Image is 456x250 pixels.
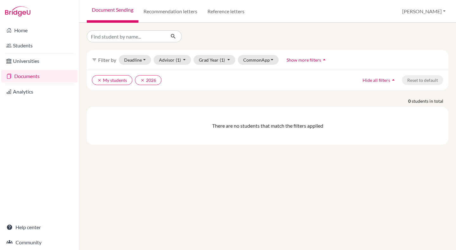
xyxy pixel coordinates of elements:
button: Hide all filtersarrow_drop_up [357,75,402,85]
span: (1) [176,57,181,63]
img: Bridge-U [5,6,30,16]
button: Grad Year(1) [193,55,235,65]
button: clear2026 [135,75,161,85]
button: [PERSON_NAME] [399,5,448,17]
a: Analytics [1,85,78,98]
strong: 0 [408,98,412,104]
span: Show more filters [287,57,321,63]
button: Advisor(1) [154,55,191,65]
a: Community [1,236,78,249]
button: Deadline [119,55,151,65]
i: clear [140,78,145,82]
a: Home [1,24,78,37]
i: clear [97,78,102,82]
button: CommonApp [238,55,279,65]
button: Reset to default [402,75,443,85]
button: Show more filtersarrow_drop_up [281,55,333,65]
a: Help center [1,221,78,234]
i: arrow_drop_up [321,57,327,63]
a: Documents [1,70,78,82]
span: Filter by [98,57,116,63]
i: filter_list [92,57,97,62]
span: students in total [412,98,448,104]
button: clearMy students [92,75,132,85]
a: Universities [1,55,78,67]
i: arrow_drop_up [390,77,396,83]
a: Students [1,39,78,52]
span: (1) [220,57,225,63]
input: Find student by name... [87,30,165,42]
span: Hide all filters [363,77,390,83]
div: There are no students that match the filters applied [89,122,446,130]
